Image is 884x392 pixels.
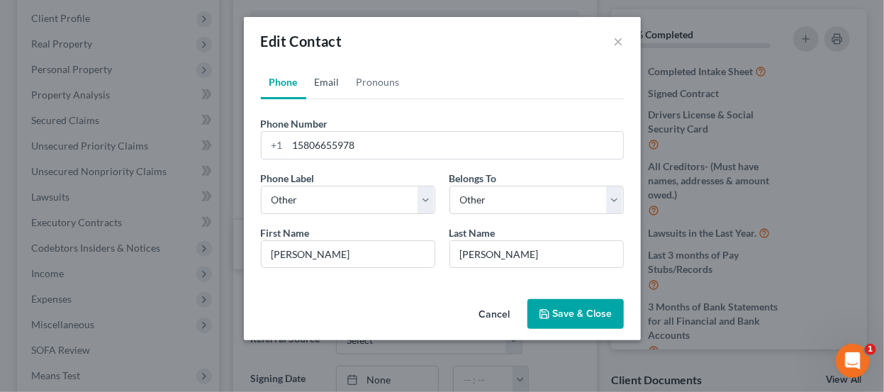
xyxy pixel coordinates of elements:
button: × [614,33,624,50]
a: Email [306,65,348,99]
span: 1 [865,344,876,355]
span: Phone Number [261,118,328,130]
input: ###-###-#### [288,132,623,159]
span: Last Name [449,227,496,239]
input: Enter Last Name [450,241,623,268]
iframe: Intercom live chat [836,344,870,378]
span: Edit Contact [261,33,342,50]
div: +1 [262,132,288,159]
button: Cancel [468,301,522,329]
a: Pronouns [348,65,408,99]
a: Phone [261,65,306,99]
input: Enter First Name [262,241,435,268]
span: Phone Label [261,172,315,184]
button: Save & Close [527,299,624,329]
span: Belongs To [449,172,497,184]
span: First Name [261,227,310,239]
